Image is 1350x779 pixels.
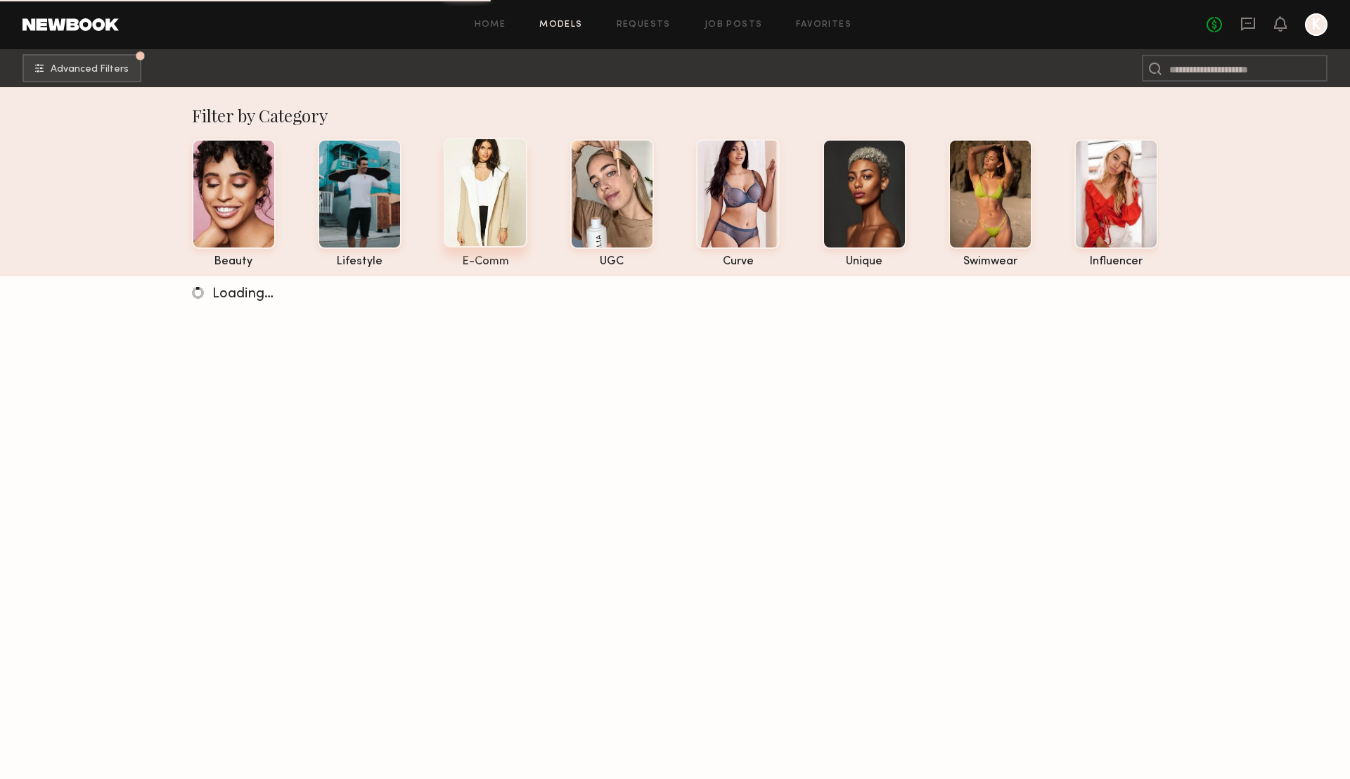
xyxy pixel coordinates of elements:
[705,20,763,30] a: Job Posts
[192,104,1159,127] div: Filter by Category
[1074,256,1158,268] div: influencer
[192,256,276,268] div: beauty
[570,256,654,268] div: UGC
[51,65,129,75] span: Advanced Filters
[617,20,671,30] a: Requests
[22,54,141,82] button: Advanced Filters
[696,256,780,268] div: curve
[823,256,906,268] div: unique
[796,20,851,30] a: Favorites
[475,20,506,30] a: Home
[539,20,582,30] a: Models
[212,288,274,301] span: Loading…
[444,256,527,268] div: e-comm
[949,256,1032,268] div: swimwear
[1305,13,1327,36] a: K
[318,256,401,268] div: lifestyle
